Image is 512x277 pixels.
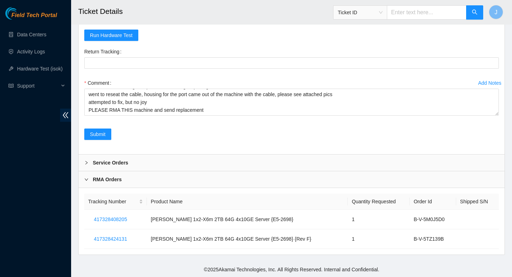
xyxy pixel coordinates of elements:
th: Order Id [410,194,456,210]
div: Add Notes [478,80,501,85]
span: search [472,9,478,16]
a: Activity Logs [17,49,45,54]
b: RMA Orders [93,176,122,183]
th: Shipped S/N [456,194,499,210]
img: Akamai Technologies [5,7,36,20]
td: 1 [348,229,410,249]
span: Support [17,79,59,93]
a: Akamai TechnologiesField Tech Portal [5,13,57,22]
span: Submit [90,130,106,138]
input: Return Tracking [84,57,499,69]
button: Run Hardware Test [84,30,138,41]
span: Run Hardware Test [90,31,133,39]
label: Comment [84,77,114,89]
span: Field Tech Portal [11,12,57,19]
span: right [84,177,89,182]
span: 417328408205 [94,215,127,223]
span: 417328424131 [94,235,127,243]
textarea: Comment [84,89,499,116]
a: Hardware Test (isok) [17,66,63,72]
th: Product Name [147,194,348,210]
a: Data Centers [17,32,46,37]
button: Submit [84,129,111,140]
label: Return Tracking [84,46,124,57]
footer: © 2025 Akamai Technologies, Inc. All Rights Reserved. Internal and Confidential. [71,262,512,277]
td: B-V-5M0J5D0 [410,210,456,229]
div: Service Orders [79,155,505,171]
td: 1 [348,210,410,229]
td: B-V-5TZ139B [410,229,456,249]
th: Quantity Requested [348,194,410,210]
td: [PERSON_NAME] 1x2-X6m 2TB 64G 4x10GE Server {E5-2698} {Rev F} [147,229,348,249]
button: 417328408205 [88,214,133,225]
span: double-left [60,109,71,122]
span: Ticket ID [338,7,383,18]
span: read [9,83,14,88]
button: J [489,5,503,19]
input: Enter text here... [387,5,466,20]
td: [PERSON_NAME] 1x2-X6m 2TB 64G 4x10GE Server {E5-2698} [147,210,348,229]
b: Service Orders [93,159,128,167]
button: 417328424131 [88,233,133,245]
span: J [495,8,497,17]
button: Add Notes [478,77,502,89]
div: RMA Orders [79,171,505,188]
span: right [84,161,89,165]
button: search [466,5,483,20]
